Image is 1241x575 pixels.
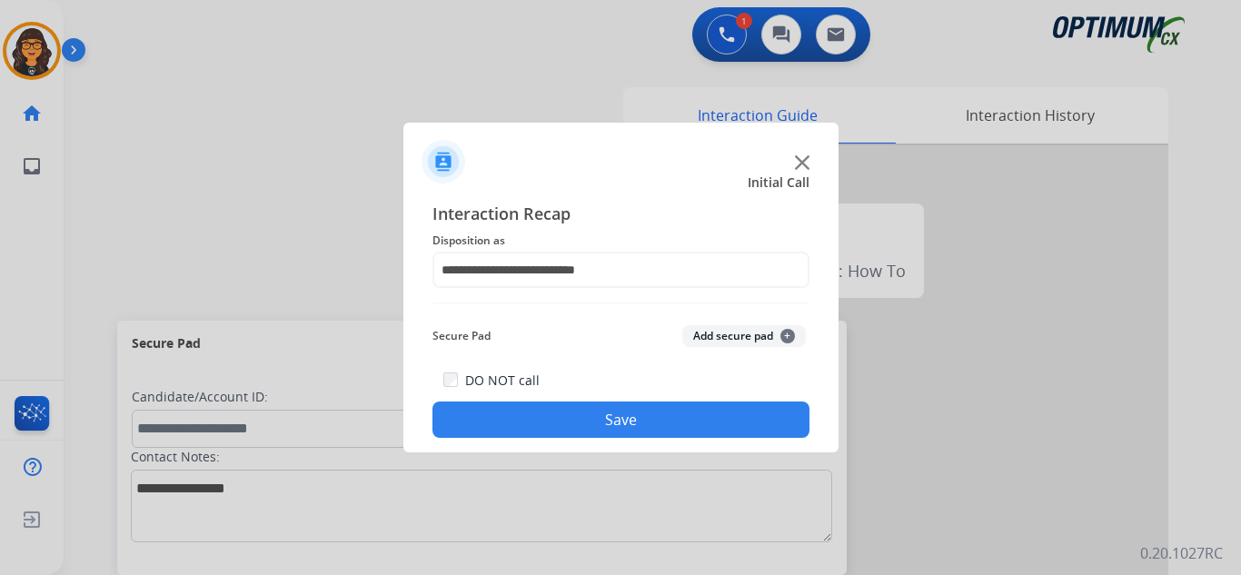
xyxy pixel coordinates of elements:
[780,329,795,343] span: +
[432,302,809,303] img: contact-recap-line.svg
[465,372,540,390] label: DO NOT call
[748,173,809,192] span: Initial Call
[422,140,465,183] img: contactIcon
[432,201,809,230] span: Interaction Recap
[682,325,806,347] button: Add secure pad+
[432,325,491,347] span: Secure Pad
[1140,542,1223,564] p: 0.20.1027RC
[432,230,809,252] span: Disposition as
[432,402,809,438] button: Save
